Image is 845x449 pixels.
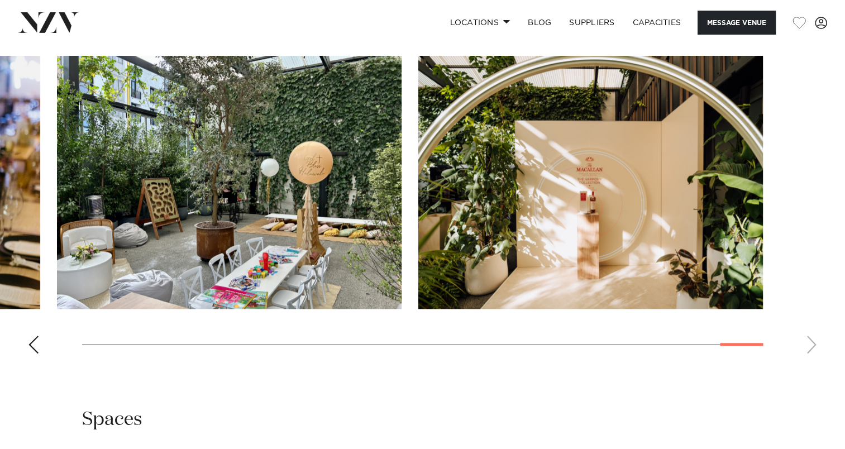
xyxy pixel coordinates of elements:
h2: Spaces [82,407,142,432]
a: Capacities [624,11,690,35]
a: BLOG [519,11,560,35]
button: Message Venue [698,11,776,35]
swiper-slide: 30 / 30 [418,56,763,309]
swiper-slide: 29 / 30 [57,56,402,309]
a: SUPPLIERS [560,11,623,35]
a: Locations [441,11,519,35]
img: nzv-logo.png [18,12,79,32]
